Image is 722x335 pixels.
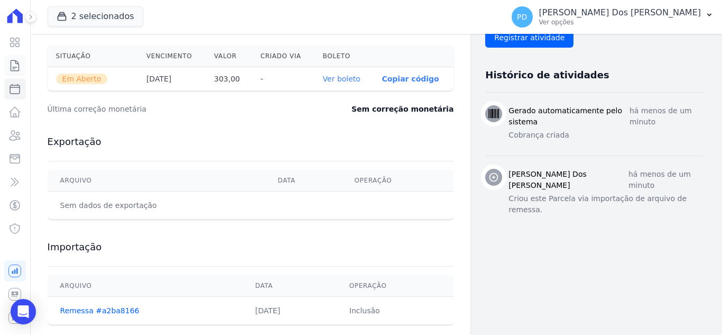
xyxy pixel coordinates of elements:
th: Situação [48,46,138,67]
th: Arquivo [48,275,243,297]
button: Copiar código [382,75,439,83]
p: [PERSON_NAME] Dos [PERSON_NAME] [539,7,701,18]
dt: Última correção monetária [48,104,288,114]
th: Data [243,275,337,297]
th: [DATE] [138,67,206,91]
th: Operação [342,170,454,192]
a: Ver boleto [323,75,360,83]
button: PD [PERSON_NAME] Dos [PERSON_NAME] Ver opções [503,2,722,32]
th: - [252,67,314,91]
p: Criou este Parcela via importação de arquivo de remessa. [508,193,705,215]
th: Criado via [252,46,314,67]
th: Arquivo [48,170,265,192]
th: 303,00 [206,67,252,91]
th: Valor [206,46,252,67]
td: [DATE] [243,297,337,325]
h3: Exportação [48,135,454,148]
span: PD [517,13,527,21]
button: 2 selecionados [48,6,143,26]
p: há menos de um minuto [628,169,705,191]
th: Data [265,170,342,192]
p: Ver opções [539,18,701,26]
h3: [PERSON_NAME] Dos [PERSON_NAME] [508,169,628,191]
span: Em Aberto [56,74,108,84]
td: Sem dados de exportação [48,192,265,220]
p: há menos de um minuto [630,105,705,128]
a: Remessa #a2ba8166 [60,306,140,315]
div: Open Intercom Messenger [11,299,36,324]
th: Boleto [314,46,374,67]
dd: Sem correção monetária [351,104,453,114]
p: Cobrança criada [508,130,705,141]
input: Registrar atividade [485,28,573,48]
h3: Importação [48,241,454,253]
h3: Gerado automaticamente pelo sistema [508,105,630,128]
th: Operação [337,275,454,297]
td: Inclusão [337,297,454,325]
th: Vencimento [138,46,206,67]
h3: Histórico de atividades [485,69,609,82]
